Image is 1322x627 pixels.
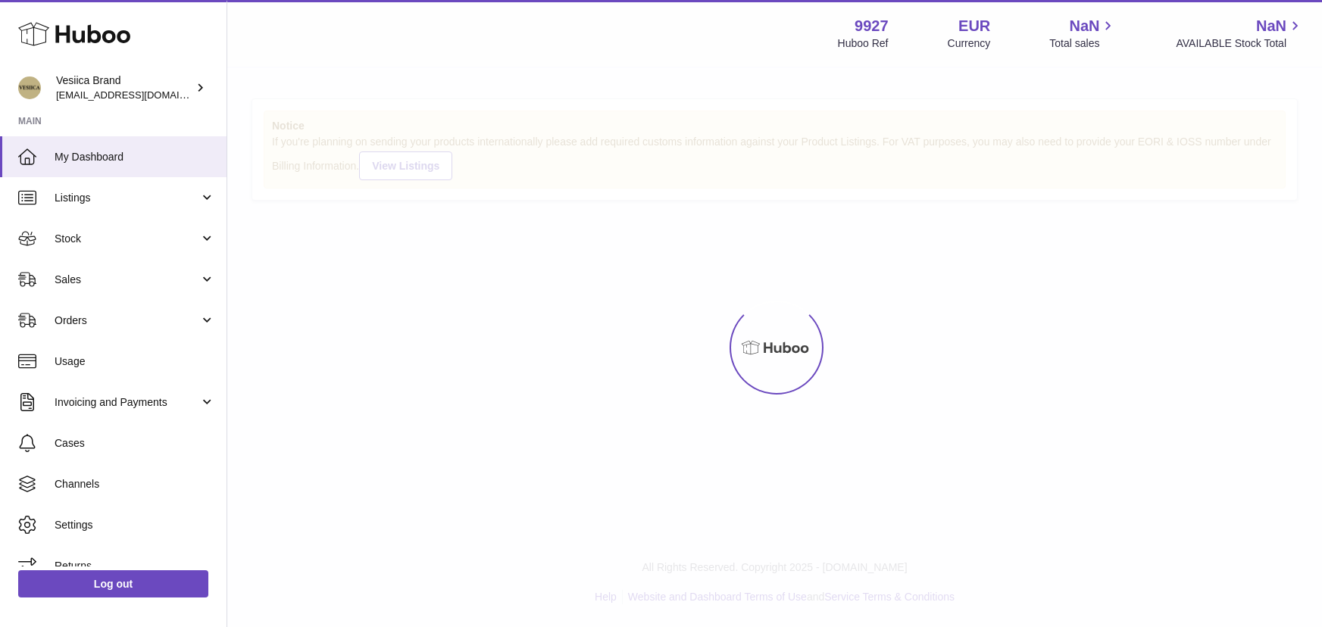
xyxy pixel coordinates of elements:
div: Currency [948,36,991,51]
div: Vesiica Brand [56,73,192,102]
span: My Dashboard [55,150,215,164]
a: NaN AVAILABLE Stock Total [1176,16,1304,51]
span: Total sales [1049,36,1117,51]
strong: 9927 [855,16,889,36]
span: Settings [55,518,215,532]
span: NaN [1256,16,1286,36]
span: Channels [55,477,215,491]
span: AVAILABLE Stock Total [1176,36,1304,51]
span: Stock [55,232,199,246]
span: NaN [1069,16,1099,36]
span: Returns [55,559,215,573]
span: Sales [55,273,199,287]
span: Usage [55,354,215,369]
a: Log out [18,570,208,597]
div: Huboo Ref [838,36,889,51]
span: Invoicing and Payments [55,395,199,410]
span: Cases [55,436,215,451]
strong: EUR [958,16,990,36]
span: [EMAIL_ADDRESS][DOMAIN_NAME] [56,89,223,101]
span: Orders [55,313,199,328]
a: NaN Total sales [1049,16,1117,51]
span: Listings [55,191,199,205]
img: internalAdmin-9927@internal.huboo.com [18,76,41,99]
